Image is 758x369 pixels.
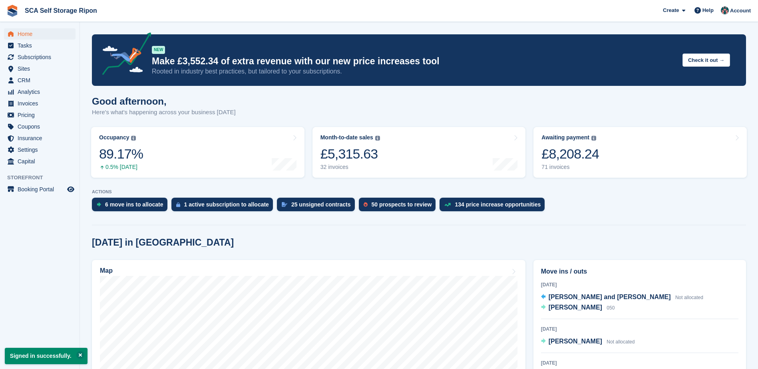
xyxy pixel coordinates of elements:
span: Home [18,28,66,40]
span: [PERSON_NAME] [549,304,602,311]
a: menu [4,156,76,167]
img: icon-info-grey-7440780725fd019a000dd9b08b2336e03edf1995a4989e88bcd33f0948082b44.svg [375,136,380,141]
span: 050 [607,305,615,311]
span: Analytics [18,86,66,97]
div: Awaiting payment [541,134,589,141]
img: stora-icon-8386f47178a22dfd0bd8f6a31ec36ba5ce8667c1dd55bd0f319d3a0aa187defe.svg [6,5,18,17]
img: icon-info-grey-7440780725fd019a000dd9b08b2336e03edf1995a4989e88bcd33f0948082b44.svg [131,136,136,141]
a: Occupancy 89.17% 0.5% [DATE] [91,127,304,178]
a: [PERSON_NAME] 050 [541,303,615,313]
div: 25 unsigned contracts [291,201,351,208]
a: menu [4,144,76,155]
p: Make £3,552.34 of extra revenue with our new price increases tool [152,56,676,67]
a: menu [4,63,76,74]
div: £5,315.63 [320,146,380,162]
a: Awaiting payment £8,208.24 71 invoices [533,127,747,178]
p: ACTIONS [92,189,746,194]
img: prospect-51fa495bee0391a8d652442698ab0144808aea92771e9ea1ae160a38d050c398.svg [364,202,368,207]
div: 1 active subscription to allocate [184,201,269,208]
a: 25 unsigned contracts [277,198,359,215]
img: contract_signature_icon-13c848040528278c33f63329250d36e43548de30e8caae1d1a13099fd9432cc5.svg [282,202,287,207]
span: Account [730,7,751,15]
a: 1 active subscription to allocate [171,198,277,215]
img: active_subscription_to_allocate_icon-d502201f5373d7db506a760aba3b589e785aa758c864c3986d89f69b8ff3... [176,202,180,207]
h2: Move ins / outs [541,267,738,276]
img: icon-info-grey-7440780725fd019a000dd9b08b2336e03edf1995a4989e88bcd33f0948082b44.svg [591,136,596,141]
div: Month-to-date sales [320,134,373,141]
span: Storefront [7,174,80,182]
div: 89.17% [99,146,143,162]
span: Not allocated [607,339,635,345]
a: SCA Self Storage Ripon [22,4,100,17]
span: Pricing [18,109,66,121]
span: Not allocated [675,295,703,300]
span: Insurance [18,133,66,144]
span: Coupons [18,121,66,132]
a: menu [4,98,76,109]
a: Month-to-date sales £5,315.63 32 invoices [312,127,526,178]
a: Preview store [66,184,76,194]
span: Booking Portal [18,184,66,195]
p: Here's what's happening across your business [DATE] [92,108,236,117]
a: menu [4,133,76,144]
div: 71 invoices [541,164,599,171]
a: 134 price increase opportunities [440,198,549,215]
button: Check it out → [682,54,730,67]
span: [PERSON_NAME] and [PERSON_NAME] [549,294,671,300]
div: 32 invoices [320,164,380,171]
a: menu [4,184,76,195]
div: 50 prospects to review [372,201,432,208]
a: menu [4,75,76,86]
a: 6 move ins to allocate [92,198,171,215]
p: Rooted in industry best practices, but tailored to your subscriptions. [152,67,676,76]
h2: [DATE] in [GEOGRAPHIC_DATA] [92,237,234,248]
div: [DATE] [541,359,738,367]
span: Invoices [18,98,66,109]
span: Capital [18,156,66,167]
a: [PERSON_NAME] Not allocated [541,337,635,347]
a: [PERSON_NAME] and [PERSON_NAME] Not allocated [541,292,703,303]
span: Sites [18,63,66,74]
div: [DATE] [541,325,738,333]
span: Create [663,6,679,14]
a: menu [4,109,76,121]
span: Subscriptions [18,52,66,63]
span: Settings [18,144,66,155]
img: move_ins_to_allocate_icon-fdf77a2bb77ea45bf5b3d319d69a93e2d87916cf1d5bf7949dd705db3b84f3ca.svg [97,202,101,207]
div: NEW [152,46,165,54]
div: [DATE] [541,281,738,288]
img: price-adjustments-announcement-icon-8257ccfd72463d97f412b2fc003d46551f7dbcb40ab6d574587a9cd5c0d94... [95,32,151,78]
a: 50 prospects to review [359,198,440,215]
a: menu [4,40,76,51]
div: £8,208.24 [541,146,599,162]
div: 6 move ins to allocate [105,201,163,208]
a: menu [4,52,76,63]
h1: Good afternoon, [92,96,236,107]
a: menu [4,121,76,132]
a: menu [4,86,76,97]
div: 134 price increase opportunities [455,201,541,208]
h2: Map [100,267,113,274]
img: price_increase_opportunities-93ffe204e8149a01c8c9dc8f82e8f89637d9d84a8eef4429ea346261dce0b2c0.svg [444,203,451,206]
a: menu [4,28,76,40]
div: Occupancy [99,134,129,141]
span: CRM [18,75,66,86]
p: Signed in successfully. [5,348,88,364]
span: Tasks [18,40,66,51]
span: [PERSON_NAME] [549,338,602,345]
span: Help [702,6,714,14]
div: 0.5% [DATE] [99,164,143,171]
